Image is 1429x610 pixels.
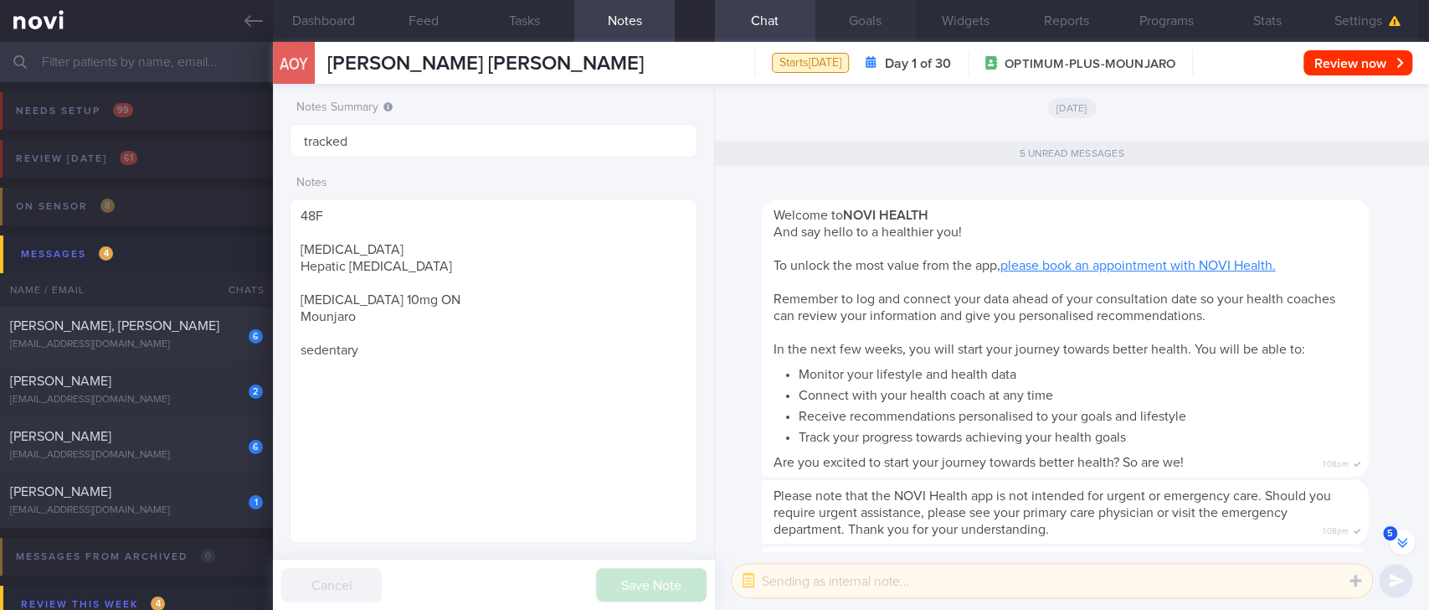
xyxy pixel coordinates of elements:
[774,225,962,239] span: And say hello to a healthier you!
[799,425,1357,446] li: Track your progress towards achieving your health goals
[201,549,215,563] span: 0
[249,440,263,454] div: 6
[1303,50,1412,75] button: Review now
[12,545,219,568] div: Messages from Archived
[1005,56,1175,73] span: OPTIMUM-PLUS-MOUNJARO
[1000,259,1276,272] a: please book an appointment with NOVI Health.
[296,176,691,191] label: Notes
[772,53,849,74] div: Starts [DATE]
[774,456,1184,469] span: Are you excited to start your journey towards better health? So are we!
[10,504,263,517] div: [EMAIL_ADDRESS][DOMAIN_NAME]
[10,485,111,499] span: [PERSON_NAME]
[100,199,115,213] span: 8
[1048,98,1096,118] span: [DATE]
[774,209,928,222] span: Welcome to
[269,32,319,96] div: AOY
[799,404,1357,425] li: Receive recommendations personalised to your goals and lifestyle
[774,292,1335,323] span: Remember to log and connect your data ahead of your consultation date so your health coaches can ...
[296,101,691,116] label: Notes Summary
[1323,521,1349,537] span: 1:08pm
[1390,530,1415,555] button: 5
[10,375,111,388] span: [PERSON_NAME]
[206,273,273,307] div: Chats
[120,151,137,165] span: 61
[249,329,263,344] div: 6
[113,103,133,117] span: 99
[10,339,263,351] div: [EMAIL_ADDRESS][DOMAIN_NAME]
[774,259,1276,272] span: To unlock the most value from the app,
[774,489,1331,536] span: Please note that the NOVI Health app is not intended for urgent or emergency care. Should you req...
[10,319,219,333] span: [PERSON_NAME], [PERSON_NAME]
[1323,454,1349,470] span: 1:08pm
[1383,526,1397,540] span: 5
[10,394,263,406] div: [EMAIL_ADDRESS][DOMAIN_NAME]
[799,362,1357,383] li: Monitor your lifestyle and health data
[99,246,113,261] span: 4
[249,495,263,509] div: 1
[10,449,263,462] div: [EMAIL_ADDRESS][DOMAIN_NAME]
[249,385,263,399] div: 2
[17,243,117,266] div: Messages
[12,195,119,218] div: On sensor
[799,383,1357,404] li: Connect with your health coach at any time
[843,209,928,222] strong: NOVI HEALTH
[885,55,951,72] strong: Day 1 of 30
[10,430,111,443] span: [PERSON_NAME]
[12,100,137,122] div: Needs setup
[12,147,141,170] div: Review [DATE]
[327,54,644,74] span: [PERSON_NAME] [PERSON_NAME]
[774,343,1305,356] span: In the next few weeks, you will start your journey towards better health. You will be able to:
